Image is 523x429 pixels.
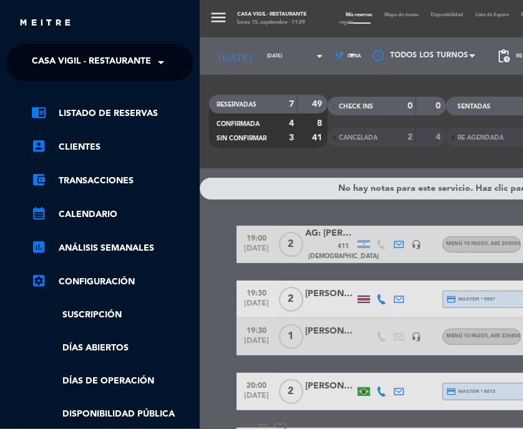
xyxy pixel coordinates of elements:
[31,207,193,222] a: calendar_monthCalendario
[31,206,46,221] i: calendar_month
[31,341,193,355] a: Días abiertos
[31,106,193,121] a: chrome_reader_modeListado de Reservas
[31,273,46,288] i: settings_applications
[31,138,46,153] i: account_box
[31,374,193,388] a: Días de Operación
[31,308,193,322] a: Suscripción
[31,274,193,289] a: Configuración
[31,239,46,254] i: assessment
[19,19,72,28] img: MEITRE
[31,241,193,256] a: assessmentANÁLISIS SEMANALES
[31,172,46,187] i: account_balance_wallet
[32,49,151,75] span: Casa Vigil - Restaurante
[31,105,46,120] i: chrome_reader_mode
[31,407,193,422] a: Disponibilidad pública
[31,173,193,188] a: account_balance_walletTransacciones
[31,140,193,155] a: account_boxClientes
